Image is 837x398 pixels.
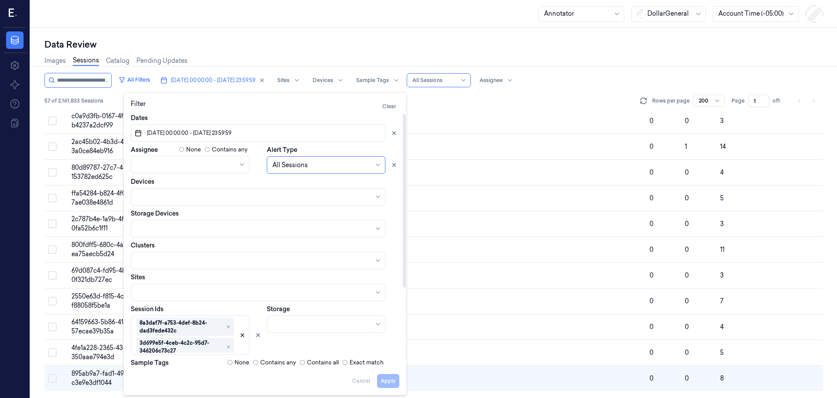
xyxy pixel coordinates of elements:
span: 895ab9a7-fad1-49d2-a165-c3e9e3df1044 [71,370,149,387]
span: 0 [650,323,653,331]
span: 0 [685,271,689,279]
span: 0 [650,349,653,357]
span: 8 [720,374,724,382]
div: Remove ,3d699e5f-4ceb-4c2c-95d7-346206c73c27 [226,344,231,350]
span: 1 [685,143,687,151]
a: Sessions [73,56,99,66]
button: Select row [48,194,57,202]
label: Storage [267,305,290,313]
span: 3 [720,220,724,228]
div: 8a3daf7f-a753-4def-8b24-dad3fede432c [139,319,224,335]
span: 4fe1a228-2365-438c-8a3a-350aae794e3d [71,344,149,361]
span: 2ac45b02-4b3d-4160-bb26-3a0ce84eb916 [71,138,153,155]
span: 0 [650,297,653,305]
span: 7 [720,297,724,305]
label: None [235,358,249,367]
span: 14 [720,143,726,151]
button: Select row [48,297,57,305]
label: Contains any [260,358,296,367]
span: of 1 [772,97,786,105]
span: 0 [650,220,653,228]
span: 0 [685,220,689,228]
span: 5 [720,194,724,202]
p: Rows per page [652,97,690,105]
span: 0 [685,349,689,357]
a: Pending Updates [136,56,187,65]
span: 0 [685,297,689,305]
label: None [186,145,201,154]
button: [DATE] 00:00:00 - [DATE] 23:59:59 [157,73,269,87]
span: 0 [650,374,653,382]
label: Contains all [307,358,339,367]
span: Page [732,97,745,105]
span: 0 [685,194,689,202]
span: 0 [650,246,653,254]
span: 0 [685,246,689,254]
button: Select row [48,323,57,331]
button: All Filters [115,73,153,87]
span: [DATE] 00:00:00 - [DATE] 23:59:59 [145,129,231,137]
span: 0 [650,143,653,151]
label: Alert Type [267,145,297,154]
label: Assignee [131,147,158,153]
span: 57 of 2,161,833 Sessions [44,97,103,105]
button: Select row [48,168,57,177]
span: 0 [650,117,653,125]
div: Data Review [44,38,823,51]
span: 64159663-5b86-411c-96a5-57ecae39b35a [71,318,148,335]
span: ffa54284-b824-4f0d-a955-7ae038e4861d [71,189,149,206]
span: 3 [720,271,724,279]
label: Sites [131,273,145,281]
button: Clear [379,99,399,113]
button: Select row [48,220,57,228]
div: Remove ,8a3daf7f-a753-4def-8b24-dad3fede432c [226,324,231,329]
a: Catalog [106,56,129,65]
span: 4 [720,168,724,176]
span: 2550e63d-f815-4c81-a317-f88058f5be1a [71,292,147,309]
button: Select row [48,348,57,357]
span: 0 [685,168,689,176]
label: Sample Tags [131,360,169,366]
span: 3 [720,117,724,125]
span: 2c787b4e-1a9b-4fd0-8ce9-0fa52b6c1f11 [71,215,151,232]
label: Clusters [131,241,155,250]
span: c0a9d3fb-0167-4fc3-8b55-b4237a2dcf99 [71,112,150,129]
label: Contains any [212,145,248,154]
label: Devices [131,177,154,186]
label: Storage Devices [131,209,179,218]
span: 0 [650,168,653,176]
label: Dates [131,113,148,122]
span: 0 [650,194,653,202]
label: Session Ids [131,305,163,313]
a: Images [44,56,66,65]
div: 3d699e5f-4ceb-4c2c-95d7-346206c73c27 [139,339,224,355]
span: 5 [720,349,724,357]
span: 80d89787-27c7-46f2-8f6b-153782ed625c [71,164,150,181]
span: 800fdff5-680c-4a33-b4ab-ea75aecb5d24 [71,241,150,258]
button: Select row [48,245,57,254]
button: [DATE] 00:00:00 - [DATE] 23:59:59 [131,124,385,142]
span: 0 [650,271,653,279]
span: 11 [720,246,725,254]
div: Filter [131,99,399,113]
button: Select row [48,117,57,125]
label: Exact match [350,358,384,367]
button: Select row [48,142,57,151]
button: Select row [48,374,57,383]
span: 0 [685,374,689,382]
button: Select row [48,271,57,280]
span: 4 [720,323,724,331]
span: [DATE] 00:00:00 - [DATE] 23:59:59 [171,76,255,84]
nav: pagination [793,95,820,107]
span: 69d087c4-fd95-4b9c-8bd0-0f321db727ec [71,267,153,284]
span: 0 [685,323,689,331]
span: 0 [685,117,689,125]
